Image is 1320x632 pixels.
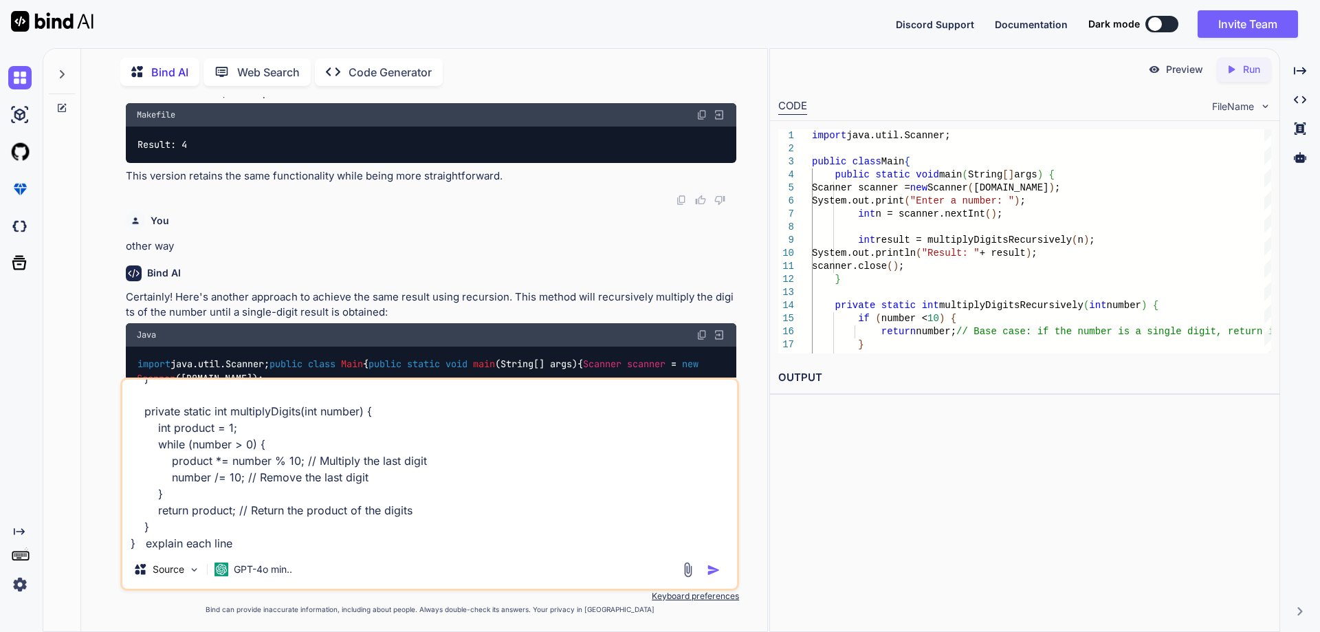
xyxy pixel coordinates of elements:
[473,358,495,371] span: main
[671,358,676,371] span: =
[858,235,875,246] span: int
[778,260,794,273] div: 11
[11,11,93,32] img: Bind AI
[713,329,725,341] img: Open in Browser
[1245,326,1279,337] span: urn it
[979,248,1025,259] span: + result
[368,358,401,371] span: public
[846,130,950,141] span: java.util.Scanner;
[349,64,432,80] p: Code Generator
[899,261,904,272] span: ;
[8,215,32,238] img: darkCloudIdeIcon
[778,247,794,260] div: 10
[1089,235,1094,246] span: ;
[858,313,870,324] span: if
[778,208,794,221] div: 7
[778,299,794,312] div: 14
[778,195,794,208] div: 6
[835,300,875,311] span: private
[137,329,156,340] span: Java
[892,261,898,272] span: )
[991,208,996,219] span: )
[778,338,794,351] div: 17
[308,358,335,371] span: class
[680,562,696,578] img: attachment
[269,358,302,371] span: public
[1088,17,1140,31] span: Dark mode
[1259,100,1271,112] img: chevron down
[778,155,794,168] div: 3
[778,351,794,364] div: 18
[962,169,967,180] span: (
[910,195,1013,206] span: "Enter a number: "
[881,156,904,167] span: Main
[939,313,945,324] span: )
[904,195,910,206] span: (
[137,372,175,384] span: Scanner
[1048,169,1054,180] span: {
[234,563,292,576] p: GPT-4o min..
[858,208,875,219] span: int
[1083,300,1089,311] span: (
[921,248,979,259] span: "Result: "
[8,177,32,201] img: premium
[950,313,956,324] span: {
[835,274,840,285] span: }
[995,19,1068,30] span: Documentation
[137,138,187,151] span: Result: 4
[916,248,921,259] span: (
[881,326,915,337] span: return
[852,156,881,167] span: class
[812,130,846,141] span: import
[126,290,736,320] p: Certainly! Here's another approach to achieve the same result using recursion. This method will r...
[778,312,794,325] div: 15
[875,169,910,180] span: static
[147,266,181,280] h6: Bind AI
[812,182,910,193] span: Scanner scanner =
[778,325,794,338] div: 16
[778,234,794,247] div: 9
[835,169,869,180] span: public
[495,358,577,371] span: (String[] args)
[875,208,985,219] span: n = scanner.nextInt
[126,239,736,254] p: other way
[921,300,938,311] span: int
[956,326,1245,337] span: // Base case: if the number is a single digit, ret
[1141,300,1147,311] span: )
[1148,63,1160,76] img: preview
[407,358,440,371] span: static
[939,300,1083,311] span: multiplyDigitsRecursively
[707,563,720,577] img: icon
[1083,235,1089,246] span: )
[812,248,916,259] span: System.out.println
[627,358,665,371] span: scanner
[151,214,169,228] h6: You
[8,573,32,596] img: settings
[778,286,794,299] div: 13
[778,182,794,195] div: 5
[778,221,794,234] div: 8
[875,235,1072,246] span: result = multiplyDigitsRecursively
[120,591,739,602] p: Keyboard preferences
[1243,63,1260,76] p: Run
[778,98,807,115] div: CODE
[1026,248,1031,259] span: )
[812,261,887,272] span: scanner.close
[1089,300,1106,311] span: int
[120,604,739,615] p: Bind can provide inaccurate information, including about people. Always double-check its answers....
[916,169,939,180] span: void
[778,273,794,286] div: 12
[875,313,881,324] span: (
[583,358,621,371] span: Scanner
[696,329,707,340] img: copy
[770,362,1279,394] h2: OUTPUT
[237,64,300,80] p: Web Search
[973,182,1048,193] span: [DOMAIN_NAME]
[1152,300,1158,311] span: {
[1002,169,1008,180] span: [
[1020,195,1025,206] span: ;
[896,19,974,30] span: Discord Support
[1014,195,1020,206] span: )
[341,358,363,371] span: Main
[916,326,956,337] span: number;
